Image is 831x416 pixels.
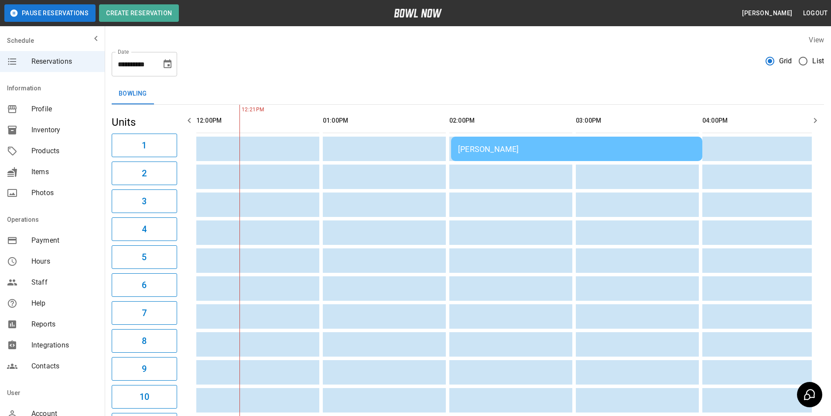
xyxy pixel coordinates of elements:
button: 3 [112,189,177,213]
h6: 9 [142,362,147,376]
button: 8 [112,329,177,353]
button: Logout [800,5,831,21]
span: Integrations [31,340,98,351]
th: 03:00PM [576,108,699,133]
span: Items [31,167,98,177]
span: Profile [31,104,98,114]
button: 2 [112,162,177,185]
button: 10 [112,385,177,409]
span: Reservations [31,56,98,67]
button: 9 [112,357,177,381]
div: [PERSON_NAME] [458,144,695,154]
span: Staff [31,277,98,288]
button: 6 [112,273,177,297]
span: Products [31,146,98,156]
h6: 8 [142,334,147,348]
span: Reports [31,319,98,330]
button: 1 [112,134,177,157]
label: View [809,36,824,44]
button: Bowling [112,83,154,104]
h6: 1 [142,138,147,152]
button: Pause Reservations [4,4,96,22]
h5: Units [112,115,177,129]
button: Create Reservation [99,4,179,22]
span: Inventory [31,125,98,135]
span: Hours [31,256,98,267]
span: Payment [31,235,98,246]
h6: 2 [142,166,147,180]
span: Help [31,298,98,309]
span: List [812,56,824,66]
h6: 6 [142,278,147,292]
span: Contacts [31,361,98,371]
h6: 4 [142,222,147,236]
button: Choose date, selected date is Sep 14, 2025 [159,55,176,73]
span: Photos [31,188,98,198]
h6: 10 [140,390,149,404]
h6: 5 [142,250,147,264]
span: Grid [779,56,792,66]
th: 01:00PM [323,108,446,133]
img: logo [394,9,442,17]
button: 4 [112,217,177,241]
h6: 3 [142,194,147,208]
button: 7 [112,301,177,325]
h6: 7 [142,306,147,320]
div: inventory tabs [112,83,824,104]
th: 12:00PM [196,108,319,133]
button: [PERSON_NAME] [739,5,796,21]
button: 5 [112,245,177,269]
span: 12:21PM [239,106,242,114]
th: 02:00PM [449,108,572,133]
